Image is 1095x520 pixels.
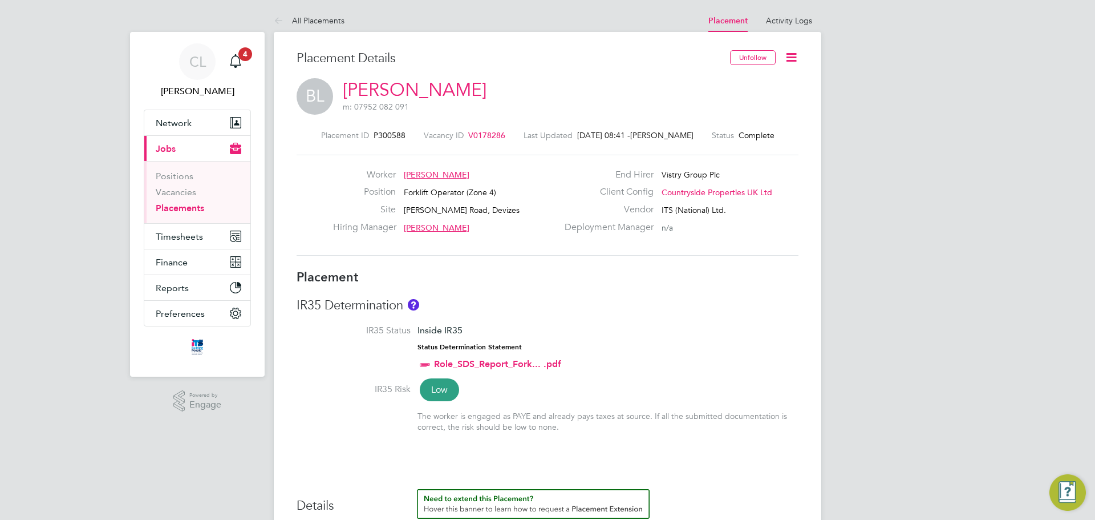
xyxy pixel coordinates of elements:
[417,489,650,519] button: How to extend a Placement?
[144,110,250,135] button: Network
[420,378,459,401] span: Low
[333,169,396,181] label: Worker
[558,204,654,216] label: Vendor
[468,130,505,140] span: V0178286
[189,400,221,410] span: Engage
[630,130,693,140] span: [PERSON_NAME]
[156,203,204,213] a: Placements
[417,343,522,351] strong: Status Determination Statement
[130,32,265,377] nav: Main navigation
[297,50,721,67] h3: Placement Details
[189,54,206,69] span: CL
[1049,474,1086,511] button: Engage Resource Center
[321,130,369,140] label: Placement ID
[404,187,496,197] span: Forklift Operator (Zone 4)
[333,204,396,216] label: Site
[189,338,205,356] img: itsconstruction-logo-retina.png
[739,130,774,140] span: Complete
[189,390,221,400] span: Powered by
[424,130,464,140] label: Vacancy ID
[333,221,396,233] label: Hiring Manager
[712,130,734,140] label: Status
[343,79,486,101] a: [PERSON_NAME]
[404,223,469,233] span: [PERSON_NAME]
[144,301,250,326] button: Preferences
[662,170,720,180] span: Vistry Group Plc
[297,489,798,514] h3: Details
[144,338,251,356] a: Go to home page
[374,130,405,140] span: P300588
[404,205,520,215] span: [PERSON_NAME] Road, Devizes
[156,171,193,182] a: Positions
[156,283,189,293] span: Reports
[708,16,748,26] a: Placement
[558,186,654,198] label: Client Config
[173,390,222,412] a: Powered byEngage
[156,118,192,128] span: Network
[156,187,196,197] a: Vacancies
[297,297,798,314] h3: IR35 Determination
[558,169,654,181] label: End Hirer
[297,269,359,285] b: Placement
[156,257,188,268] span: Finance
[144,136,250,161] button: Jobs
[662,187,772,197] span: Countryside Properties UK Ltd
[730,50,776,65] button: Unfollow
[144,43,251,98] a: CL[PERSON_NAME]
[224,43,247,80] a: 4
[156,231,203,242] span: Timesheets
[766,15,812,26] a: Activity Logs
[577,130,630,140] span: [DATE] 08:41 -
[524,130,573,140] label: Last Updated
[144,275,250,300] button: Reports
[156,143,176,154] span: Jobs
[297,384,411,396] label: IR35 Risk
[333,186,396,198] label: Position
[408,299,419,311] button: About IR35
[404,170,469,180] span: [PERSON_NAME]
[238,47,252,61] span: 4
[417,325,463,336] span: Inside IR35
[297,325,411,337] label: IR35 Status
[558,221,654,233] label: Deployment Manager
[434,358,561,369] a: Role_SDS_Report_Fork... .pdf
[144,84,251,98] span: Chelsea Lawford
[144,249,250,275] button: Finance
[144,161,250,223] div: Jobs
[297,78,333,115] span: BL
[662,205,726,215] span: ITS (National) Ltd.
[662,223,673,233] span: n/a
[274,15,344,26] a: All Placements
[144,224,250,249] button: Timesheets
[343,102,409,112] span: m: 07952 082 091
[417,411,798,432] div: The worker is engaged as PAYE and already pays taxes at source. If all the submitted documentatio...
[156,308,205,319] span: Preferences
